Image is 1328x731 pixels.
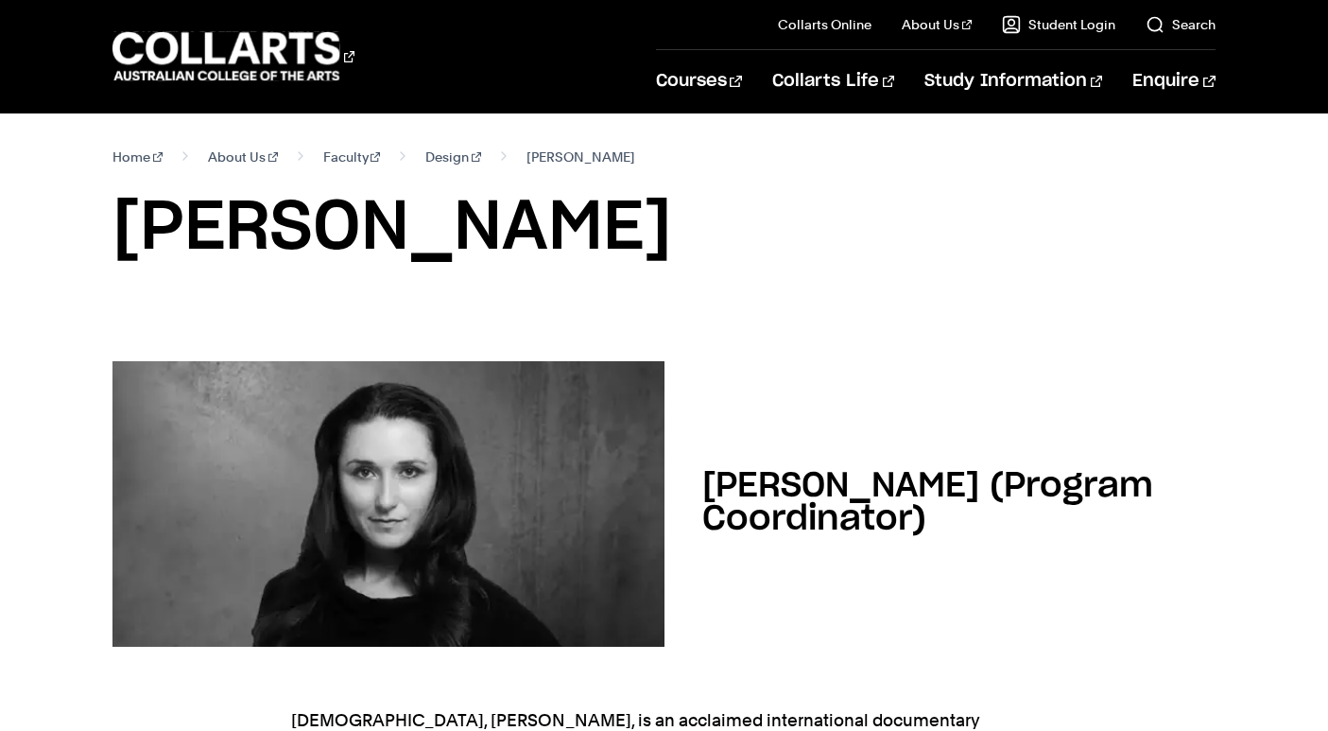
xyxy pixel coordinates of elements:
a: About Us [902,15,972,34]
a: Collarts Online [778,15,871,34]
h1: [PERSON_NAME] [112,185,1215,270]
a: Search [1146,15,1216,34]
a: Courses [656,50,742,113]
a: Design [425,144,481,170]
a: Study Information [924,50,1102,113]
a: Home [112,144,163,170]
a: Collarts Life [772,50,894,113]
a: Student Login [1002,15,1115,34]
div: Go to homepage [112,29,354,83]
a: About Us [208,144,278,170]
h2: [PERSON_NAME] (Program Coordinator) [702,469,1153,536]
a: Enquire [1132,50,1215,113]
span: [PERSON_NAME] [526,144,635,170]
a: Faculty [323,144,381,170]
